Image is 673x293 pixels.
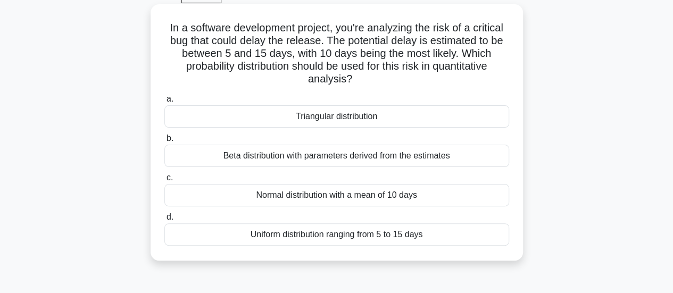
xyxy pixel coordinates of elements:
span: d. [167,212,173,221]
div: Normal distribution with a mean of 10 days [164,184,509,206]
span: a. [167,94,173,103]
span: b. [167,133,173,143]
h5: In a software development project, you're analyzing the risk of a critical bug that could delay t... [163,21,510,86]
div: Triangular distribution [164,105,509,128]
div: Beta distribution with parameters derived from the estimates [164,145,509,167]
span: c. [167,173,173,182]
div: Uniform distribution ranging from 5 to 15 days [164,223,509,246]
